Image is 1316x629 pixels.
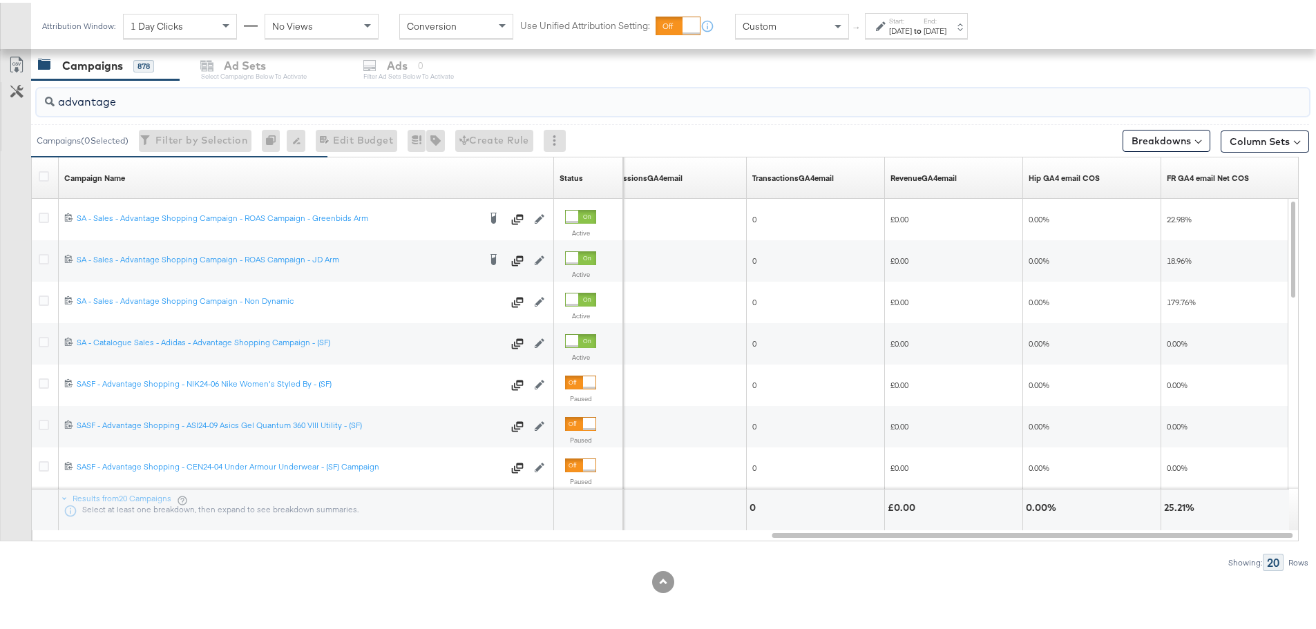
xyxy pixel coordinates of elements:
[1029,377,1049,387] span: 0.00%
[752,377,756,387] span: 0
[889,14,912,23] label: Start:
[64,170,125,181] a: Your campaign name.
[1029,418,1049,429] span: 0.00%
[850,23,864,28] span: ↑
[614,170,683,181] div: SessionsGA4email
[889,23,912,34] div: [DATE]
[77,293,503,307] a: SA - Sales - Advantage Shopping Campaign - Non Dynamic
[41,19,116,28] div: Attribution Window:
[752,211,756,222] span: 0
[1123,127,1210,149] button: Breakdowns
[560,170,583,181] a: Shows the current state of your Ad Campaign.
[752,170,834,181] a: Describe this metric
[1167,211,1192,222] span: 22.98%
[1167,418,1188,429] span: 0.00%
[890,294,908,304] span: £0.00
[407,17,457,30] span: Conversion
[1228,555,1263,565] div: Showing:
[77,251,479,262] div: SA - Sales - Advantage Shopping Campaign - ROAS Campaign - JD Arm
[924,23,946,34] div: [DATE]
[133,57,154,70] div: 878
[1026,499,1060,512] div: 0.00%
[1288,555,1309,565] div: Rows
[1167,170,1249,181] a: FR GA4 Net COS
[565,267,596,276] label: Active
[565,391,596,400] label: Paused
[752,170,834,181] div: TransactionsGA4email
[1221,128,1309,150] button: Column Sets
[520,17,650,30] label: Use Unified Attribution Setting:
[890,170,957,181] div: RevenueGA4email
[1029,211,1049,222] span: 0.00%
[614,170,683,181] a: Describe this metric
[1029,253,1049,263] span: 0.00%
[1164,499,1199,512] div: 25.21%
[752,418,756,429] span: 0
[890,336,908,346] span: £0.00
[131,17,183,30] span: 1 Day Clicks
[1263,551,1284,568] div: 20
[77,376,503,387] div: SASF - Advantage Shopping - NIK24-06 Nike Women's Styled By - (SF)
[912,23,924,33] strong: to
[890,377,908,387] span: £0.00
[890,460,908,470] span: £0.00
[1167,294,1196,304] span: 179.76%
[890,418,908,429] span: £0.00
[37,132,128,144] div: Campaigns ( 0 Selected)
[77,210,479,221] div: SA - Sales - Advantage Shopping Campaign - ROAS Campaign - Greenbids Arm
[565,309,596,318] label: Active
[752,336,756,346] span: 0
[77,376,503,389] a: SASF - Advantage Shopping - NIK24-06 Nike Women's Styled By - (SF)
[77,293,503,304] div: SA - Sales - Advantage Shopping Campaign - Non Dynamic
[77,334,503,345] div: SA - Catalogue Sales - Adidas - Advantage Shopping Campaign - (SF)
[1029,294,1049,304] span: 0.00%
[262,127,287,149] div: 0
[1167,253,1192,263] span: 18.96%
[64,170,125,181] div: Campaign Name
[743,17,776,30] span: Custom
[1029,336,1049,346] span: 0.00%
[750,499,760,512] div: 0
[565,226,596,235] label: Active
[565,433,596,442] label: Paused
[272,17,313,30] span: No Views
[1029,170,1100,181] a: Hip Net COS
[62,55,123,71] div: Campaigns
[752,294,756,304] span: 0
[77,251,479,265] a: SA - Sales - Advantage Shopping Campaign - ROAS Campaign - JD Arm
[77,334,503,348] a: SA - Catalogue Sales - Adidas - Advantage Shopping Campaign - (SF)
[560,170,583,181] div: Status
[77,210,479,224] a: SA - Sales - Advantage Shopping Campaign - ROAS Campaign - Greenbids Arm
[1167,170,1249,181] div: FR GA4 email Net COS
[890,211,908,222] span: £0.00
[565,350,596,359] label: Active
[1167,460,1188,470] span: 0.00%
[1029,170,1100,181] div: Hip GA4 email COS
[1029,460,1049,470] span: 0.00%
[890,253,908,263] span: £0.00
[1167,377,1188,387] span: 0.00%
[1167,336,1188,346] span: 0.00%
[55,80,1192,107] input: Search Campaigns by Name, ID or Objective
[77,458,503,472] a: SASF - Advantage Shopping - CEN24-04 Under Armour Underwear - (SF) Campaign
[565,474,596,483] label: Paused
[77,417,503,428] div: SASF - Advantage Shopping - ASI24-09 Asics Gel Quantum 360 VIII Utility - (SF)
[77,417,503,431] a: SASF - Advantage Shopping - ASI24-09 Asics Gel Quantum 360 VIII Utility - (SF)
[752,460,756,470] span: 0
[888,499,919,512] div: £0.00
[890,170,957,181] a: Describe this metric
[752,253,756,263] span: 0
[77,458,503,470] div: SASF - Advantage Shopping - CEN24-04 Under Armour Underwear - (SF) Campaign
[924,14,946,23] label: End:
